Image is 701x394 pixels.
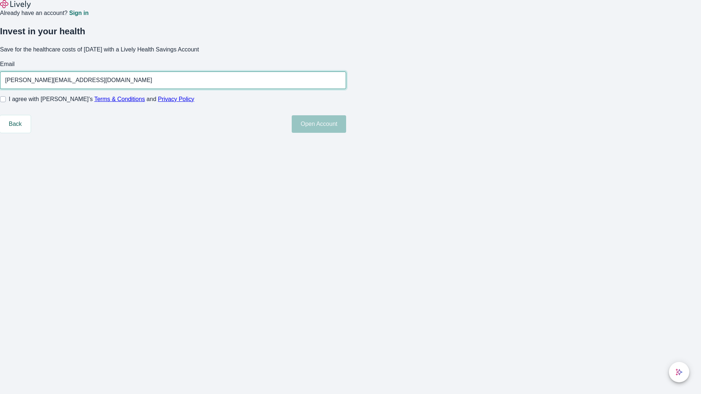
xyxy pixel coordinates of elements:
svg: Lively AI Assistant [675,368,683,376]
span: I agree with [PERSON_NAME]’s and [9,95,194,104]
a: Terms & Conditions [94,96,145,102]
a: Privacy Policy [158,96,195,102]
a: Sign in [69,10,88,16]
button: chat [669,362,689,382]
